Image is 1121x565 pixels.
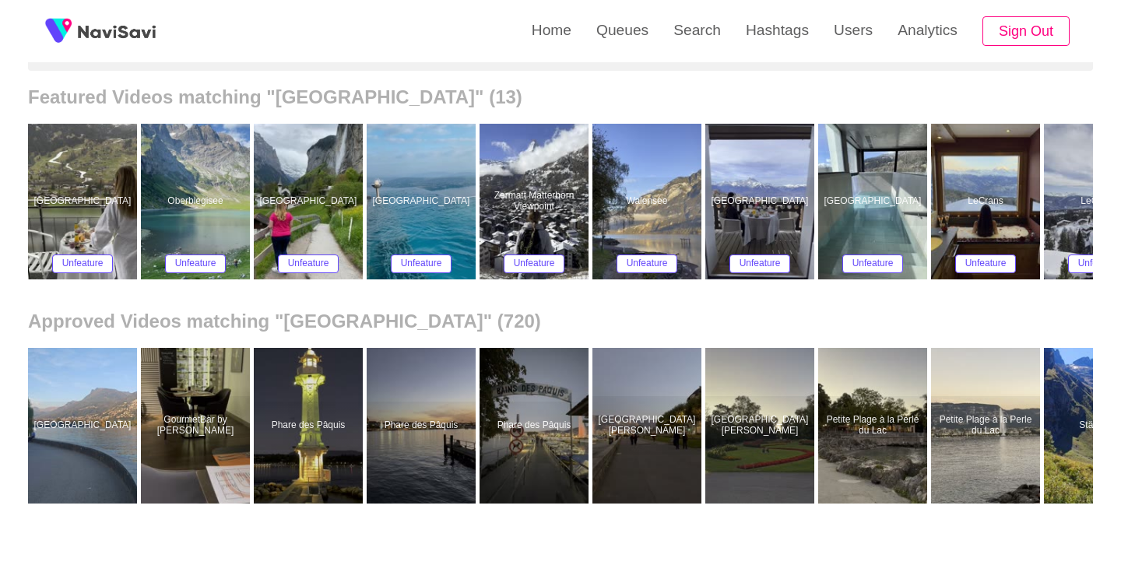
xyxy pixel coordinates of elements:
a: LeCransLeCransUnfeature [931,124,1044,279]
a: [GEOGRAPHIC_DATA]Villars PalaceUnfeature [705,124,818,279]
button: Unfeature [165,254,227,273]
button: Unfeature [955,254,1017,273]
a: [GEOGRAPHIC_DATA]Bürgenstock ResortUnfeature [367,124,480,279]
a: GourmetBar by [PERSON_NAME]GourmetBar by Novotel [141,348,254,504]
h2: Approved Videos matching "[GEOGRAPHIC_DATA]" (720) [28,311,1093,332]
a: [GEOGRAPHIC_DATA][PERSON_NAME]Parc Moynier [705,348,818,504]
a: Petite Plage à la Perle du LacPetite Plage à la Perle du Lac [818,348,931,504]
a: Phare des PâquisPhare des Pâquis [480,348,592,504]
button: Sign Out [982,16,1070,47]
a: [GEOGRAPHIC_DATA]Villars PalaceUnfeature [818,124,931,279]
a: Petite Plage à la Perle du LacPetite Plage à la Perle du Lac [931,348,1044,504]
button: Unfeature [504,254,565,273]
a: Phare des PâquisPhare des Pâquis [367,348,480,504]
button: Unfeature [842,254,904,273]
button: Unfeature [278,254,339,273]
h2: Featured Videos matching "[GEOGRAPHIC_DATA]" (13) [28,86,1093,108]
a: [GEOGRAPHIC_DATA][PERSON_NAME]Parc Moynier [592,348,705,504]
button: Unfeature [52,254,114,273]
a: [GEOGRAPHIC_DATA]Lauterbrunnen ValleyUnfeature [254,124,367,279]
img: fireSpot [78,23,156,39]
img: fireSpot [39,12,78,51]
a: [GEOGRAPHIC_DATA]Hotel Belvedere GrindelwaldUnfeature [28,124,141,279]
a: Phare des PâquisPhare des Pâquis [254,348,367,504]
a: Zermatt Matterhorn ViewpointZermatt Matterhorn ViewpointUnfeature [480,124,592,279]
a: OberblegiseeOberblegiseeUnfeature [141,124,254,279]
button: Unfeature [391,254,452,273]
a: WalenseeWalenseeUnfeature [592,124,705,279]
button: Unfeature [729,254,791,273]
button: Unfeature [617,254,678,273]
a: [GEOGRAPHIC_DATA]Parco Belvedere [28,348,141,504]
